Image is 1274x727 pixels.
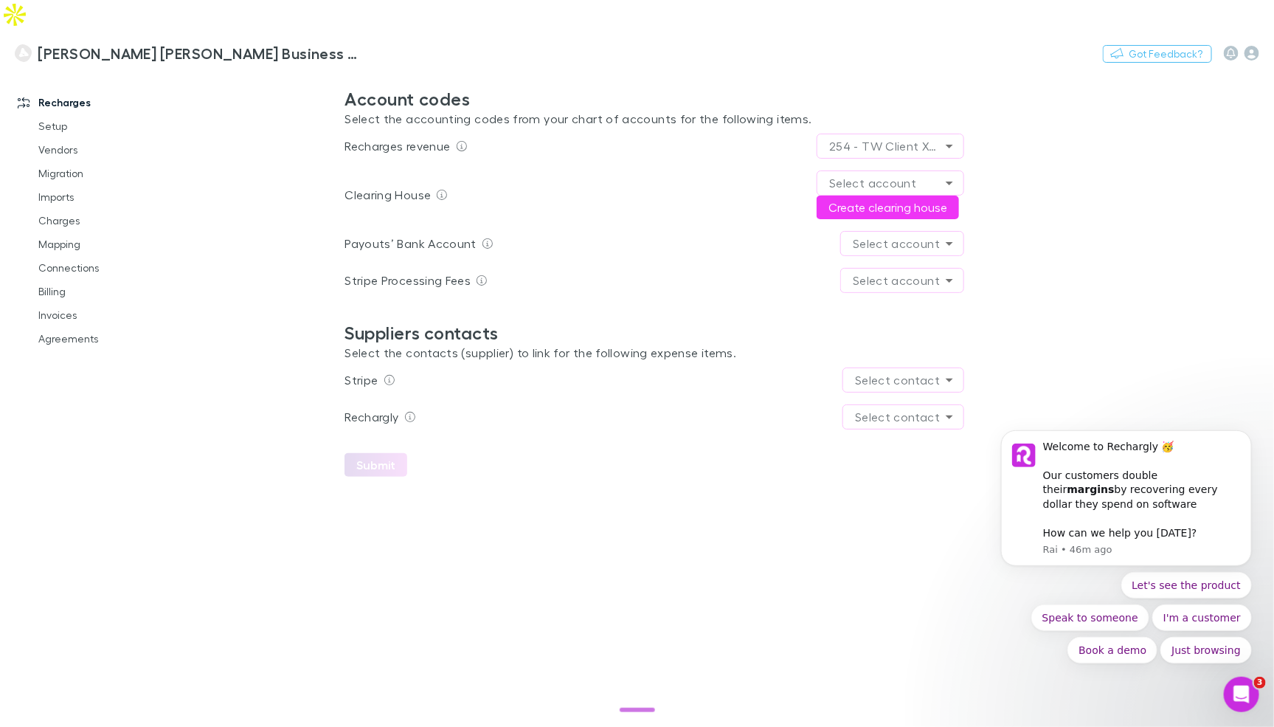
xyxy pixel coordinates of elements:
span: 3 [1254,677,1266,689]
a: Migration [24,162,186,185]
a: [PERSON_NAME] [PERSON_NAME] Business Advisors and Chartered Accountants [6,35,375,71]
button: Got Feedback? [1103,45,1212,63]
p: Recharges revenue [345,137,450,155]
p: Payouts’ Bank Account [345,235,477,252]
div: Select account [841,232,963,255]
div: Select account [841,269,963,292]
p: Clearing House [345,186,431,204]
p: Stripe [345,371,378,389]
a: Connections [24,256,186,280]
a: Imports [24,185,186,209]
a: Setup [24,114,186,138]
img: Thorne Widgery Business Advisors and Chartered Accountants's Logo [15,44,32,62]
p: Stripe Processing Fees [345,272,471,289]
button: Submit [345,453,407,477]
iframe: Intercom notifications message [979,414,1274,720]
a: Invoices [24,303,186,327]
div: Select contact [843,368,963,392]
a: Recharges [3,91,186,114]
div: Select account [817,171,963,195]
h2: Suppliers contacts [345,323,964,344]
p: Select the accounting codes from your chart of accounts for the following items. [345,110,964,128]
p: Rechargly [345,408,398,426]
p: Select the contacts (supplier) to link for the following expense items. [345,344,964,362]
div: 254 - TW Client Xero Software - GRF [817,134,963,158]
a: Billing [24,280,186,303]
a: Vendors [24,138,186,162]
button: Create clearing house [817,196,959,219]
a: Agreements [24,327,186,351]
h2: Account codes [345,89,964,110]
iframe: Intercom live chat [1224,677,1259,712]
h3: [PERSON_NAME] [PERSON_NAME] Business Advisors and Chartered Accountants [38,44,366,62]
a: Mapping [24,232,186,256]
a: Charges [24,209,186,232]
div: Select contact [843,405,963,429]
